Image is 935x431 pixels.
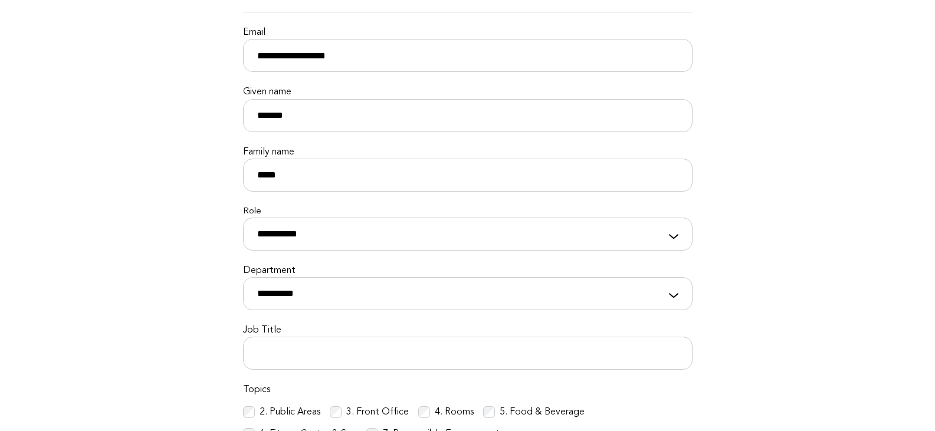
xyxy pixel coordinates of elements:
[243,265,693,277] label: Department
[243,206,693,218] label: Role
[243,324,693,337] label: Job Title
[260,406,320,419] label: 2. Public Areas
[346,406,409,419] label: 3. Front Office
[435,406,474,419] label: 4. Rooms
[243,146,693,159] label: Family name
[243,384,693,396] label: Topics
[243,86,693,98] label: Given name
[500,406,585,419] label: 5. Food & Beverage
[243,27,693,39] label: Email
